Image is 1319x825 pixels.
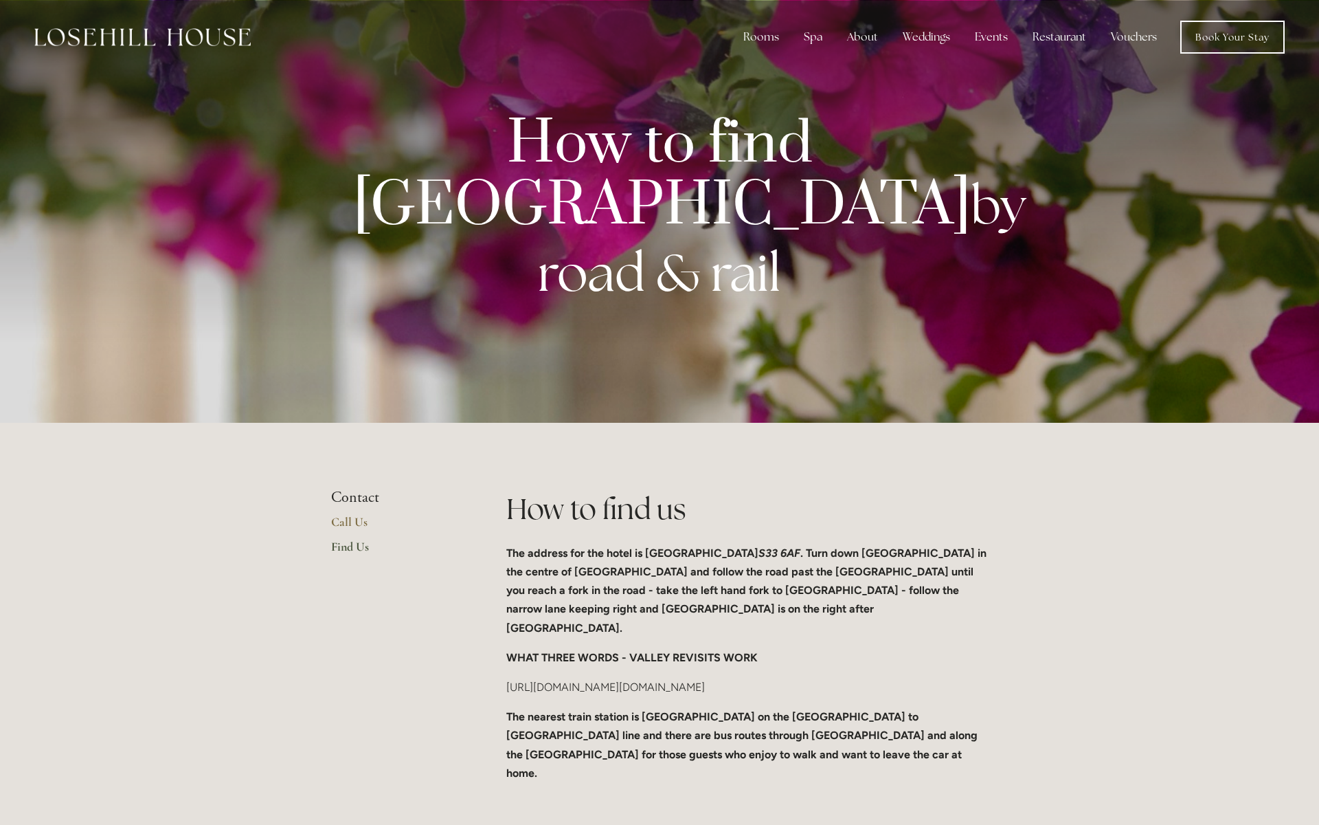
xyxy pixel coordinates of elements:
[964,23,1019,51] div: Events
[506,489,988,529] h1: How to find us
[732,23,790,51] div: Rooms
[506,678,988,696] p: [URL][DOMAIN_NAME][DOMAIN_NAME]
[34,28,251,46] img: Losehill House
[758,547,800,560] em: S33 6AF
[331,514,462,539] a: Call Us
[506,651,758,664] strong: WHAT THREE WORDS - VALLEY REVISITS WORK
[506,547,989,635] strong: The address for the hotel is [GEOGRAPHIC_DATA] . Turn down [GEOGRAPHIC_DATA] in the centre of [GE...
[1022,23,1097,51] div: Restaurant
[353,117,966,306] p: How to find [GEOGRAPHIC_DATA]
[1180,21,1285,54] a: Book Your Stay
[331,539,462,564] a: Find Us
[836,23,889,51] div: About
[331,489,462,507] li: Contact
[1100,23,1168,51] a: Vouchers
[538,171,1026,306] strong: by road & rail
[892,23,961,51] div: Weddings
[793,23,833,51] div: Spa
[506,710,980,780] strong: The nearest train station is [GEOGRAPHIC_DATA] on the [GEOGRAPHIC_DATA] to [GEOGRAPHIC_DATA] line...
